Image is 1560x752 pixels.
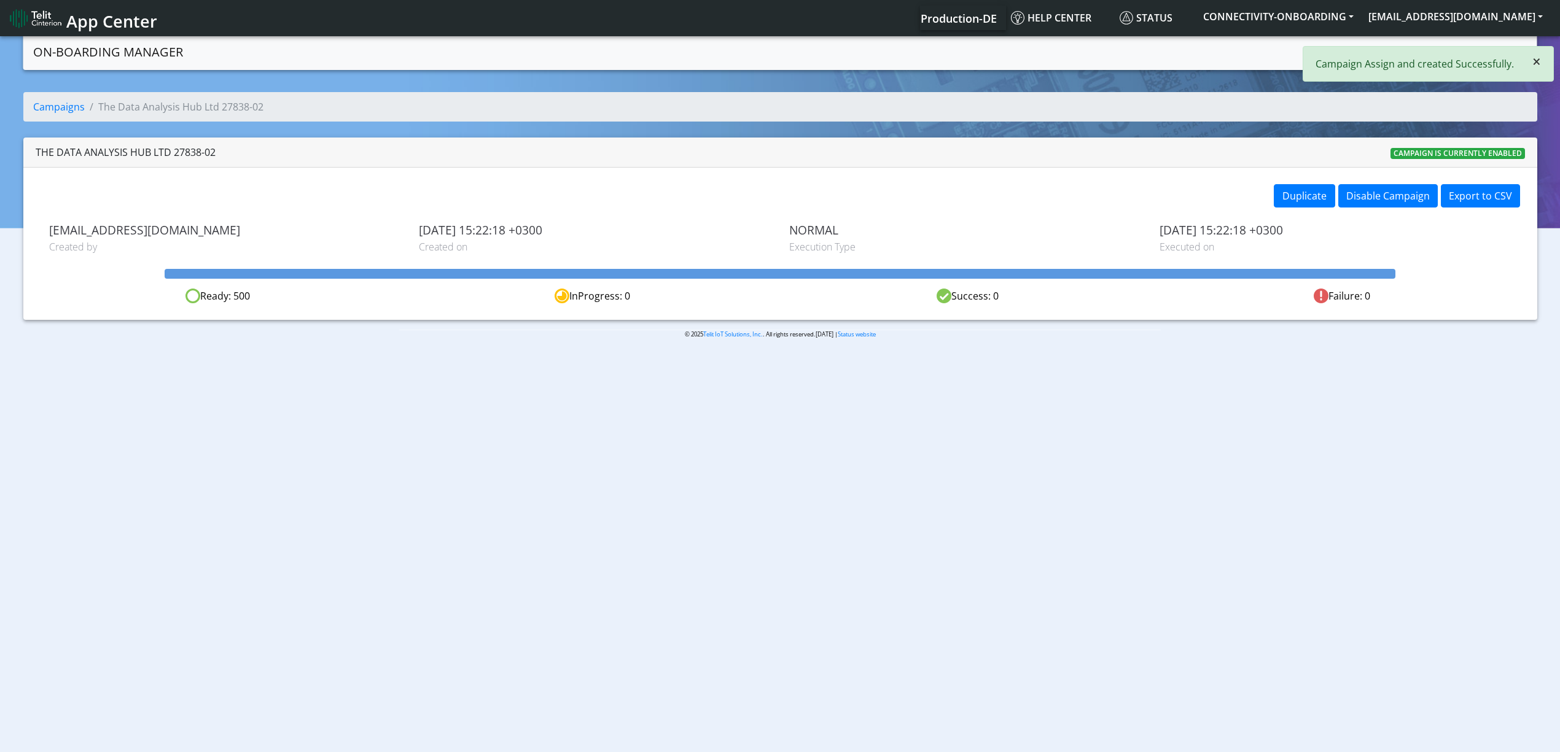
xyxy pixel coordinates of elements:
span: Created by [49,239,401,254]
span: Status [1120,11,1172,25]
span: [EMAIL_ADDRESS][DOMAIN_NAME] [49,223,401,237]
p: © 2025 . All rights reserved.[DATE] | [399,330,1161,339]
div: Failure: 0 [1155,289,1529,304]
a: Campaigns [33,100,85,114]
div: Success: 0 [780,289,1155,304]
img: ready.svg [185,289,200,303]
li: The Data Analysis Hub Ltd 27838-02 [85,99,263,114]
a: Help center [1006,6,1115,30]
a: Telit IoT Solutions, Inc. [703,330,763,338]
button: Close [1520,47,1553,76]
button: Disable Campaign [1338,184,1438,207]
div: The Data Analysis Hub Ltd 27838-02 [36,145,216,160]
span: App Center [66,10,157,33]
img: in-progress.svg [555,289,569,303]
span: Campaign is currently enabled [1390,148,1525,159]
img: logo-telit-cinterion-gw-new.png [10,9,61,28]
span: NORMAL [789,223,1141,237]
img: knowledge.svg [1011,11,1024,25]
span: Production-DE [921,11,997,26]
span: × [1532,51,1541,71]
p: Campaign Assign and created Successfully. [1316,56,1514,71]
a: Create campaign [1430,39,1527,63]
button: [EMAIL_ADDRESS][DOMAIN_NAME] [1361,6,1550,28]
img: fail.svg [1314,289,1328,303]
span: Help center [1011,11,1091,25]
a: Status website [838,330,876,338]
a: Your current platform instance [920,6,996,30]
span: Created on [419,239,771,254]
div: Ready: 500 [31,289,405,304]
button: Export to CSV [1441,184,1520,207]
button: CONNECTIVITY-ONBOARDING [1196,6,1361,28]
span: Executed on [1160,239,1511,254]
span: Execution Type [789,239,1141,254]
button: Duplicate [1274,184,1335,207]
img: status.svg [1120,11,1133,25]
a: Status [1115,6,1196,30]
a: On-Boarding Manager [33,40,183,64]
div: InProgress: 0 [405,289,780,304]
img: success.svg [937,289,951,303]
span: [DATE] 15:22:18 +0300 [419,223,771,237]
nav: breadcrumb [23,92,1537,131]
span: [DATE] 15:22:18 +0300 [1160,223,1511,237]
a: Campaigns [1364,39,1430,63]
a: App Center [10,5,155,31]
